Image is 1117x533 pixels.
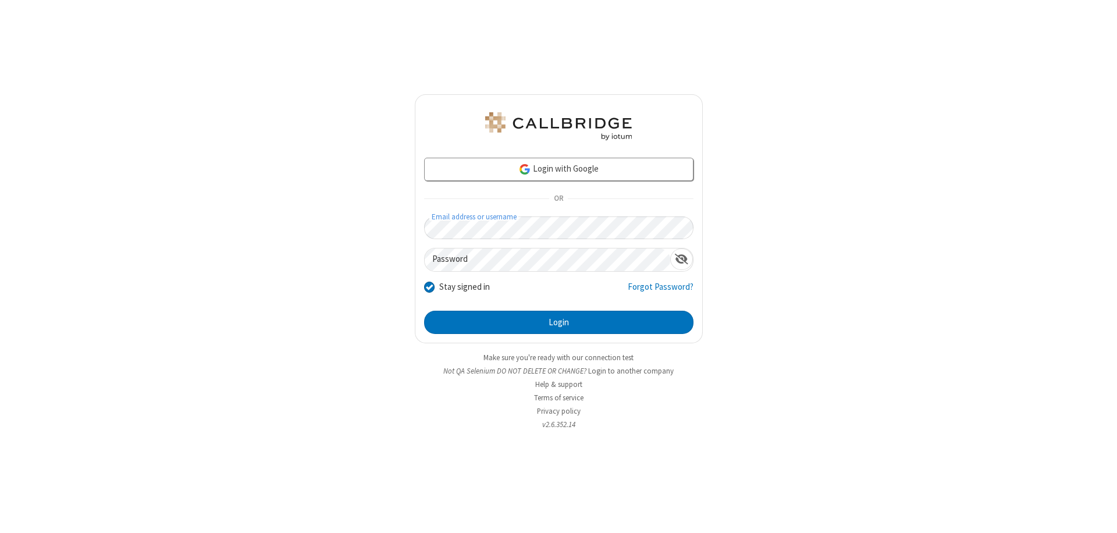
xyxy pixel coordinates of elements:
li: Not QA Selenium DO NOT DELETE OR CHANGE? [415,365,703,376]
a: Forgot Password? [628,280,693,303]
a: Help & support [535,379,582,389]
a: Terms of service [534,393,584,403]
input: Email address or username [424,216,693,239]
a: Make sure you're ready with our connection test [483,353,634,363]
label: Stay signed in [439,280,490,294]
button: Login to another company [588,365,674,376]
button: Login [424,311,693,334]
img: google-icon.png [518,163,531,176]
li: v2.6.352.14 [415,419,703,430]
a: Privacy policy [537,406,581,416]
a: Login with Google [424,158,693,181]
img: QA Selenium DO NOT DELETE OR CHANGE [483,112,634,140]
span: OR [549,191,568,207]
div: Show password [670,248,693,270]
input: Password [425,248,670,271]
